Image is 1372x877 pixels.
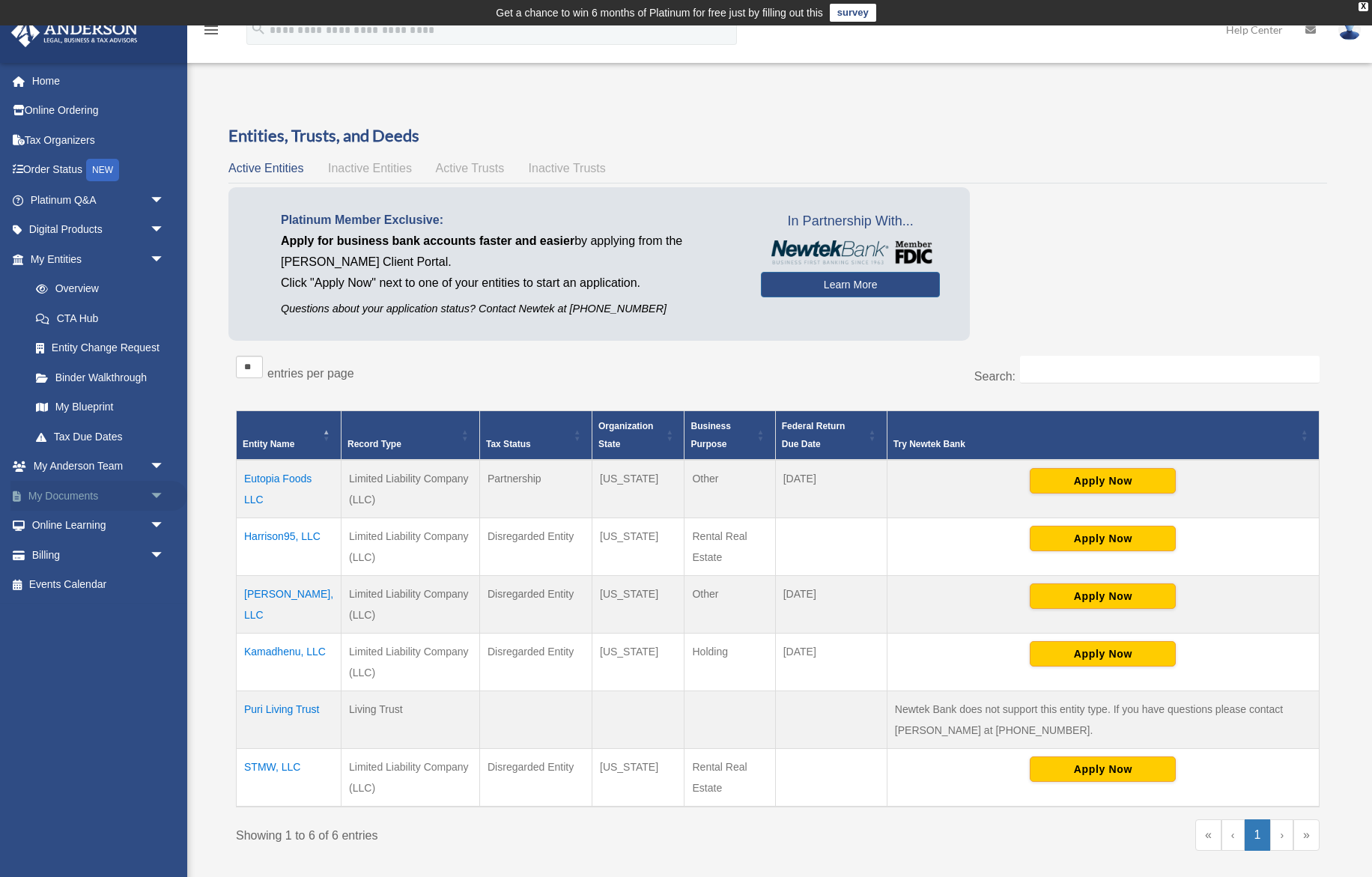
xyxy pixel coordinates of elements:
[480,576,592,634] td: Disregarded Entity
[10,66,187,96] a: Home
[10,452,187,482] a: My Anderson Teamarrow_drop_down
[250,20,267,37] i: search
[10,540,187,570] a: Billingarrow_drop_down
[685,518,775,576] td: Rental Real Estate
[342,576,480,634] td: Limited Liability Company (LLC)
[236,819,767,846] div: Showing 1 to 6 of 6 entries
[1030,641,1176,667] button: Apply Now
[86,159,119,181] div: NEW
[281,273,738,294] p: Click "Apply Now" next to one of your entities to start an application.
[592,576,685,634] td: [US_STATE]
[598,421,653,449] span: Organization State
[782,421,846,449] span: Federal Return Due Date
[21,303,180,333] a: CTA Hub
[1338,19,1361,40] img: User Pic
[10,155,187,186] a: Order StatusNEW
[150,244,180,275] span: arrow_drop_down
[342,518,480,576] td: Limited Liability Company (LLC)
[592,411,685,461] th: Organization State: Activate to sort
[347,439,401,449] span: Record Type
[592,460,685,518] td: [US_STATE]
[202,26,220,39] a: menu
[342,411,480,461] th: Record Type: Activate to sort
[685,749,775,807] td: Rental Real Estate
[1030,583,1176,609] button: Apply Now
[342,460,480,518] td: Limited Liability Company (LLC)
[10,125,187,155] a: Tax Organizers
[592,749,685,807] td: [US_STATE]
[150,481,180,512] span: arrow_drop_down
[480,411,592,461] th: Tax Status: Activate to sort
[237,634,342,691] td: Kamadhenu, LLC
[21,362,180,392] a: Binder Walkthrough
[887,411,1319,461] th: Try Newtek Bank : Activate to sort
[237,576,342,634] td: [PERSON_NAME], LLC
[974,370,1016,383] label: Search:
[685,634,775,691] td: Holding
[243,439,294,449] span: Entity Name
[529,162,606,175] span: Inactive Trusts
[830,4,876,22] a: survey
[328,162,412,175] span: Inactive Entities
[10,244,180,274] a: My Entitiesarrow_drop_down
[685,576,775,634] td: Other
[10,96,187,126] a: Online Ordering
[150,215,180,246] span: arrow_drop_down
[10,481,187,511] a: My Documentsarrow_drop_down
[267,367,354,380] label: entries per page
[496,4,823,22] div: Get a chance to win 6 months of Platinum for free just by filling out this
[237,691,342,749] td: Puri Living Trust
[7,18,142,47] img: Anderson Advisors Platinum Portal
[1030,756,1176,782] button: Apply Now
[1030,526,1176,551] button: Apply Now
[768,240,932,264] img: NewtekBankLogoSM.png
[281,231,738,273] p: by applying from the [PERSON_NAME] Client Portal.
[228,124,1327,148] h3: Entities, Trusts, and Deeds
[237,518,342,576] td: Harrison95, LLC
[761,210,940,234] span: In Partnership With...
[480,749,592,807] td: Disregarded Entity
[1195,819,1221,851] a: First
[237,411,342,461] th: Entity Name: Activate to invert sorting
[10,185,187,215] a: Platinum Q&Aarrow_drop_down
[480,634,592,691] td: Disregarded Entity
[281,210,738,231] p: Platinum Member Exclusive:
[480,518,592,576] td: Disregarded Entity
[592,634,685,691] td: [US_STATE]
[281,300,738,318] p: Questions about your application status? Contact Newtek at [PHONE_NUMBER]
[150,540,180,571] span: arrow_drop_down
[887,691,1319,749] td: Newtek Bank does not support this entity type. If you have questions please contact [PERSON_NAME]...
[685,460,775,518] td: Other
[1030,468,1176,494] button: Apply Now
[592,518,685,576] td: [US_STATE]
[237,460,342,518] td: Eutopia Foods LLC
[436,162,505,175] span: Active Trusts
[228,162,303,175] span: Active Entities
[150,452,180,482] span: arrow_drop_down
[202,21,220,39] i: menu
[342,691,480,749] td: Living Trust
[893,435,1296,453] div: Try Newtek Bank
[775,411,887,461] th: Federal Return Due Date: Activate to sort
[775,576,887,634] td: [DATE]
[342,634,480,691] td: Limited Liability Company (LLC)
[21,422,180,452] a: Tax Due Dates
[10,215,187,245] a: Digital Productsarrow_drop_down
[486,439,531,449] span: Tax Status
[150,185,180,216] span: arrow_drop_down
[342,749,480,807] td: Limited Liability Company (LLC)
[690,421,730,449] span: Business Purpose
[480,460,592,518] td: Partnership
[10,511,187,541] a: Online Learningarrow_drop_down
[21,274,172,304] a: Overview
[685,411,775,461] th: Business Purpose: Activate to sort
[10,570,187,600] a: Events Calendar
[281,234,574,247] span: Apply for business bank accounts faster and easier
[21,392,180,422] a: My Blueprint
[1359,2,1368,11] div: close
[775,460,887,518] td: [DATE]
[761,272,940,297] a: Learn More
[21,333,180,363] a: Entity Change Request
[775,634,887,691] td: [DATE]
